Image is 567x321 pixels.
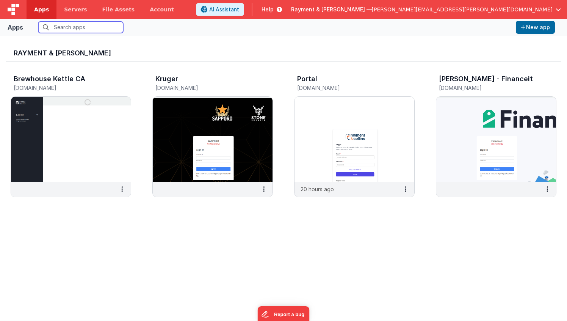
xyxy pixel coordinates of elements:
input: Search apps [38,22,123,33]
p: 20 hours ago [301,185,334,193]
button: New app [516,21,555,34]
h5: [DOMAIN_NAME] [14,85,112,91]
h3: Portal [297,75,317,83]
h5: [DOMAIN_NAME] [155,85,254,91]
span: Apps [34,6,49,13]
h5: [DOMAIN_NAME] [439,85,537,91]
span: Rayment & [PERSON_NAME] — [291,6,372,13]
button: AI Assistant [196,3,244,16]
span: [PERSON_NAME][EMAIL_ADDRESS][PERSON_NAME][DOMAIN_NAME] [372,6,553,13]
span: Help [262,6,274,13]
span: File Assets [102,6,135,13]
h3: Brewhouse Kettle CA [14,75,85,83]
button: Rayment & [PERSON_NAME] — [PERSON_NAME][EMAIL_ADDRESS][PERSON_NAME][DOMAIN_NAME] [291,6,561,13]
div: Apps [8,23,23,32]
span: Servers [64,6,87,13]
h3: Rayment & [PERSON_NAME] [14,49,553,57]
h5: [DOMAIN_NAME] [297,85,396,91]
h3: Kruger [155,75,178,83]
h3: [PERSON_NAME] - Financeit [439,75,533,83]
span: AI Assistant [209,6,239,13]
